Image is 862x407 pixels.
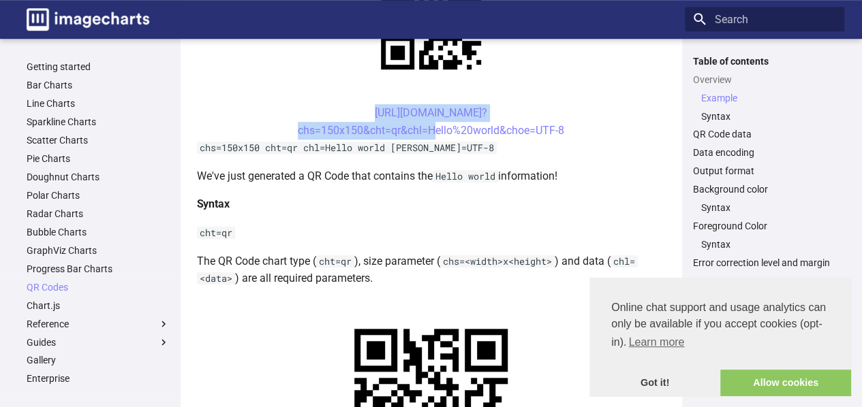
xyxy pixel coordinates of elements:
a: Bar Charts [27,79,170,91]
code: Hello world [433,170,498,182]
label: Guides [27,336,170,348]
p: We've just generated a QR Code that contains the information! [197,167,666,185]
a: Error correction level and margin [693,257,836,269]
a: Line Charts [27,97,170,110]
a: Doughnut Charts [27,171,170,183]
label: Table of contents [685,55,844,67]
div: cookieconsent [589,278,851,396]
a: Scatter Charts [27,134,170,146]
nav: Table of contents [685,55,844,270]
a: Output format [693,165,836,177]
a: Radar Charts [27,208,170,220]
p: The QR Code chart type ( ), size parameter ( ) and data ( ) are all required parameters. [197,253,666,287]
a: Syntax [701,110,836,123]
a: GraphViz Charts [27,244,170,257]
a: Enterprise [27,372,170,385]
a: [URL][DOMAIN_NAME]?chs=150x150&cht=qr&chl=Hello%20world&choe=UTF-8 [298,106,564,137]
code: cht=qr [197,227,235,239]
label: Reference [27,318,170,330]
a: QR Codes [27,281,170,293]
h4: Syntax [197,195,666,213]
a: Foreground Color [693,220,836,232]
a: Gallery [27,354,170,366]
a: Chart.js [27,299,170,312]
nav: Overview [693,92,836,123]
code: cht=qr [316,255,354,267]
code: chs=150x150 cht=qr chl=Hello world [PERSON_NAME]=UTF-8 [197,142,497,154]
a: dismiss cookie message [589,370,720,397]
a: learn more about cookies [626,332,686,353]
a: Bubble Charts [27,226,170,238]
a: allow cookies [720,370,851,397]
span: Online chat support and usage analytics can only be available if you accept cookies (opt-in). [611,299,829,353]
a: Getting started [27,61,170,73]
code: chs=<width>x<height> [440,255,555,267]
a: QR Code data [693,128,836,140]
a: Data encoding [693,146,836,159]
a: Polar Charts [27,189,170,201]
a: Example [701,92,836,104]
nav: Background color [693,201,836,214]
a: Sparkline Charts [27,116,170,128]
a: Syntax [701,238,836,250]
a: Overview [693,74,836,86]
a: Pie Charts [27,152,170,165]
a: Background color [693,183,836,195]
input: Search [685,7,844,31]
a: Progress Bar Charts [27,263,170,275]
a: Syntax [701,201,836,214]
a: Image-Charts documentation [21,3,155,36]
nav: Foreground Color [693,238,836,250]
img: logo [27,8,149,31]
